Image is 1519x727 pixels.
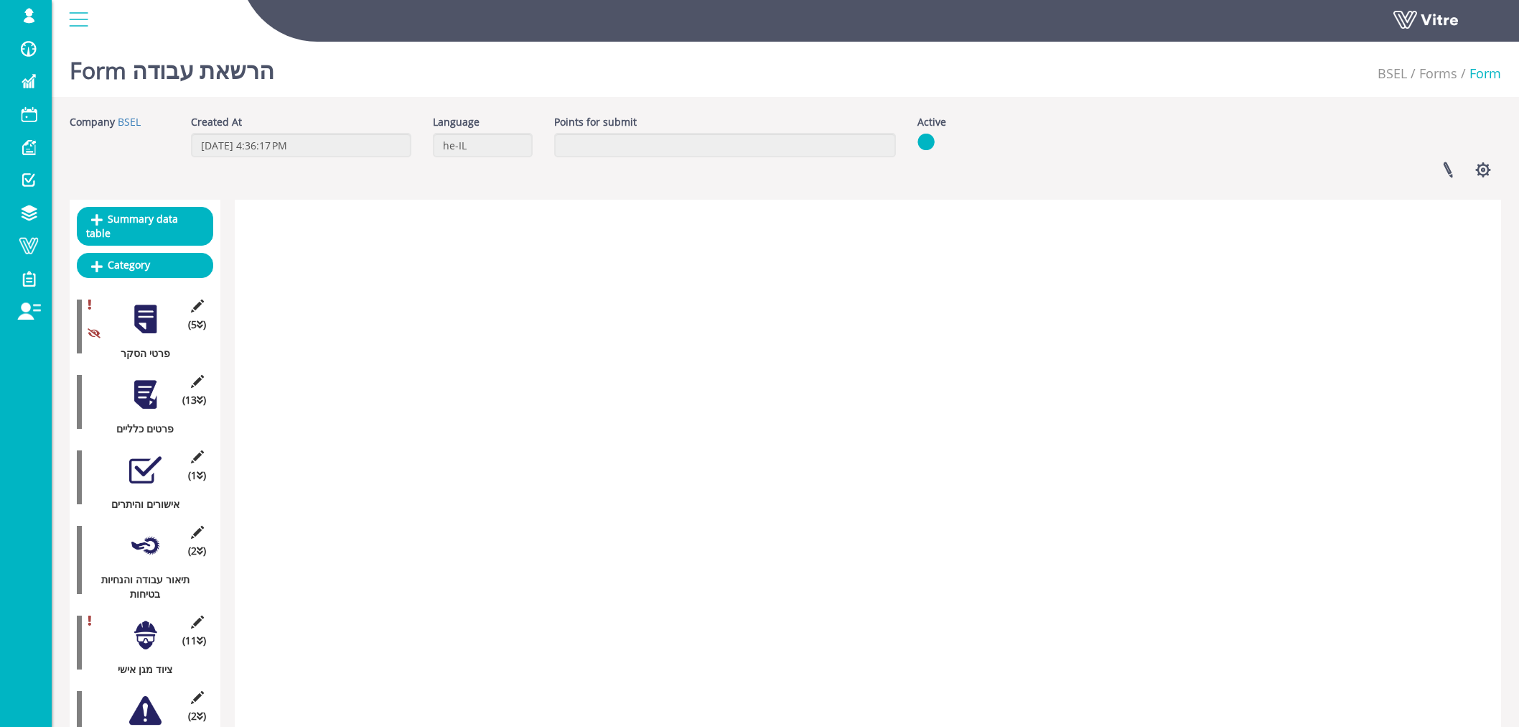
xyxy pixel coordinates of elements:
[70,36,274,97] h1: Form הרשאת עבודה
[188,544,206,558] span: (2 )
[77,662,202,677] div: ציוד מגן אישי
[77,346,202,361] div: פרטי הסקר
[188,318,206,332] span: (5 )
[182,393,206,407] span: (13 )
[188,468,206,483] span: (1 )
[77,207,213,246] a: Summary data table
[917,133,935,151] img: yes
[118,115,141,129] a: BSEL
[1419,65,1457,82] a: Forms
[191,115,242,129] label: Created At
[77,422,202,436] div: פרטים כלליים
[188,709,206,723] span: (2 )
[554,115,637,129] label: Points for submit
[70,115,115,129] label: Company
[1378,65,1407,82] a: BSEL
[917,115,946,129] label: Active
[433,115,480,129] label: Language
[77,497,202,511] div: אישורים והיתרים
[182,634,206,648] span: (11 )
[77,253,213,277] a: Category
[77,573,202,601] div: תיאור עבודה והנחיות בטיחות
[1457,65,1501,83] li: Form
